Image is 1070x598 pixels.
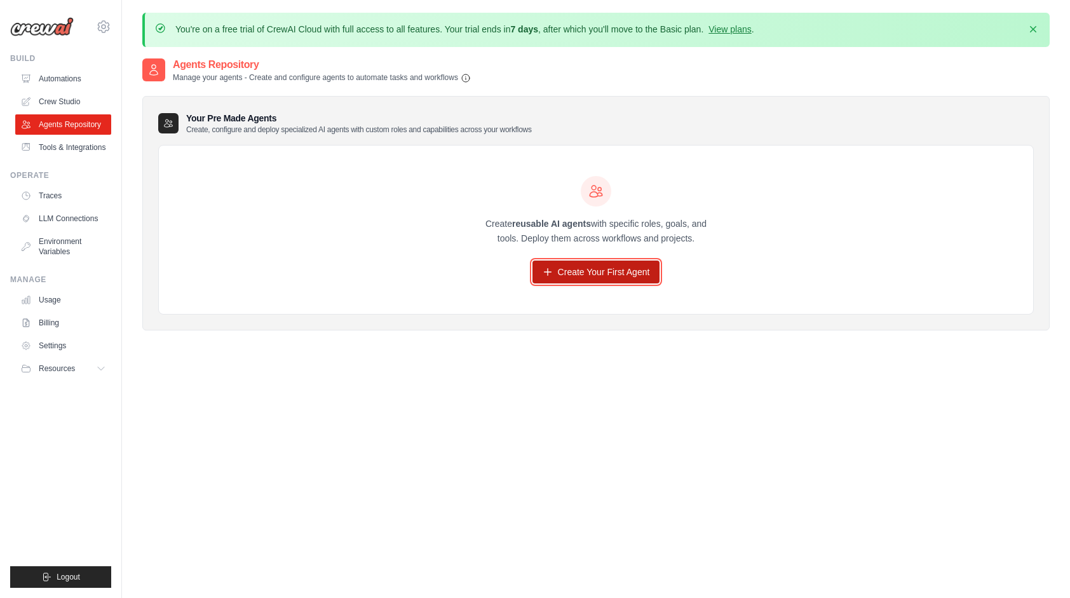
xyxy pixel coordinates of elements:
[15,290,111,310] a: Usage
[10,17,74,36] img: Logo
[474,217,718,246] p: Create with specific roles, goals, and tools. Deploy them across workflows and projects.
[15,208,111,229] a: LLM Connections
[39,364,75,374] span: Resources
[10,566,111,588] button: Logout
[708,24,751,34] a: View plans
[175,23,754,36] p: You're on a free trial of CrewAI Cloud with full access to all features. Your trial ends in , aft...
[15,137,111,158] a: Tools & Integrations
[10,53,111,64] div: Build
[512,219,591,229] strong: reusable AI agents
[186,112,532,135] h3: Your Pre Made Agents
[510,24,538,34] strong: 7 days
[15,69,111,89] a: Automations
[173,57,471,72] h2: Agents Repository
[10,170,111,180] div: Operate
[186,125,532,135] p: Create, configure and deploy specialized AI agents with custom roles and capabilities across your...
[15,114,111,135] a: Agents Repository
[15,313,111,333] a: Billing
[10,275,111,285] div: Manage
[532,261,660,283] a: Create Your First Agent
[15,231,111,262] a: Environment Variables
[173,72,471,83] p: Manage your agents - Create and configure agents to automate tasks and workflows
[15,358,111,379] button: Resources
[15,92,111,112] a: Crew Studio
[15,336,111,356] a: Settings
[57,572,80,582] span: Logout
[15,186,111,206] a: Traces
